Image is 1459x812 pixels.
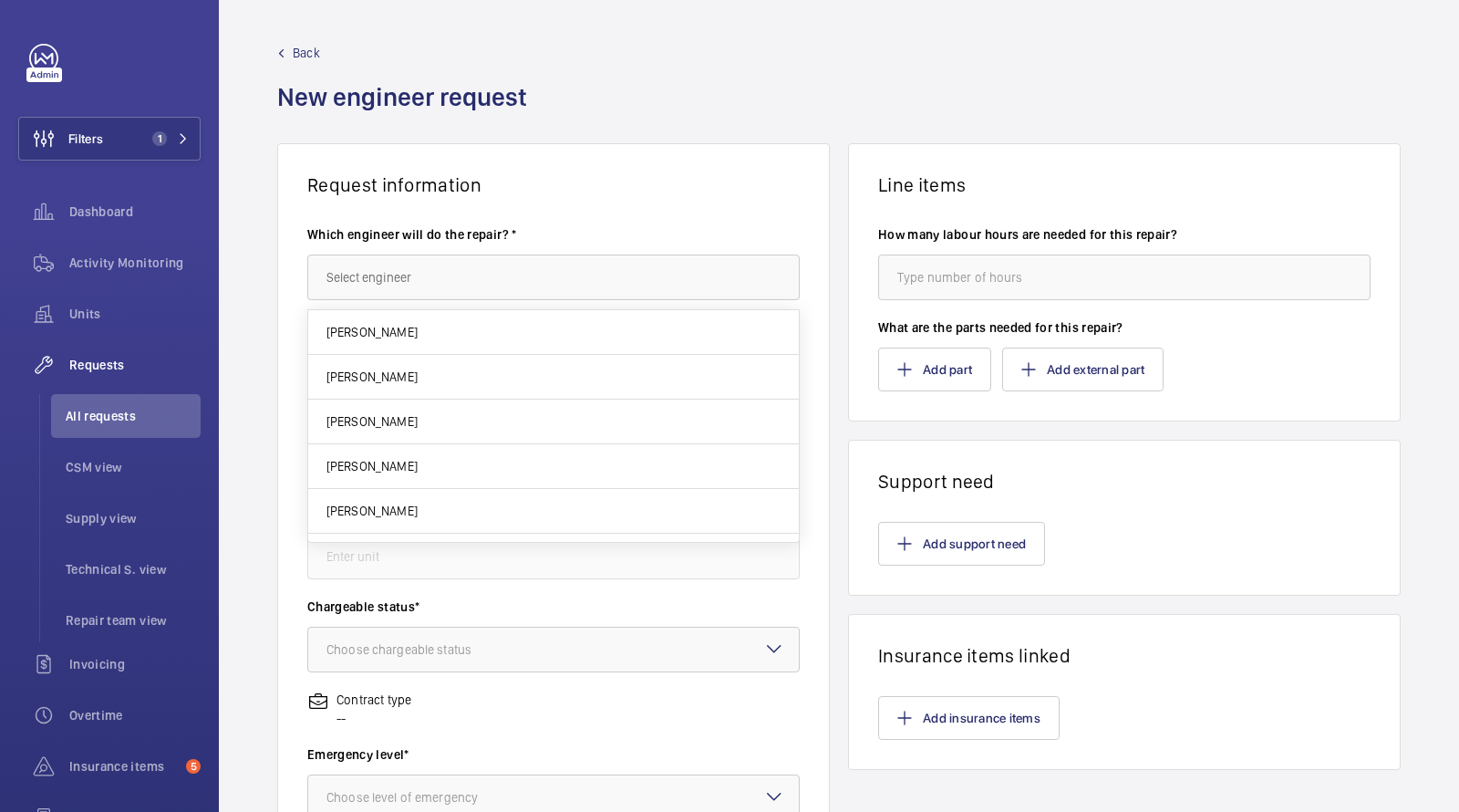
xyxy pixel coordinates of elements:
[878,470,1371,493] h1: Support need
[307,534,800,579] input: Enter unit
[336,709,411,727] p: --
[1002,348,1164,391] button: Add external part
[66,509,201,527] span: Supply view
[68,130,103,148] span: Filters
[307,745,800,764] label: Emergency level*
[878,348,991,391] button: Add part
[326,788,523,807] div: Choose level of emergency
[326,502,418,520] span: [PERSON_NAME]
[186,759,201,774] span: 5
[277,80,538,143] h1: New engineer request
[878,255,1371,300] input: Type number of hours
[307,598,800,616] label: Chargeable status*
[878,522,1045,566] button: Add support need
[878,644,1371,667] h1: Insurance items linked
[66,407,201,425] span: All requests
[307,173,800,196] h1: Request information
[69,356,201,374] span: Requests
[326,457,418,475] span: [PERSON_NAME]
[293,44,320,62] span: Back
[336,691,411,709] p: Contract type
[326,640,517,659] div: Choose chargeable status
[152,131,167,146] span: 1
[69,757,179,776] span: Insurance items
[326,412,418,431] span: [PERSON_NAME]
[66,560,201,578] span: Technical S. view
[326,368,418,386] span: [PERSON_NAME]
[307,255,800,300] input: Select engineer
[18,117,201,161] button: Filters1
[878,173,1371,196] h1: Line items
[326,323,418,341] span: [PERSON_NAME]
[69,305,201,323] span: Units
[66,611,201,630] span: Repair team view
[69,655,201,673] span: Invoicing
[878,225,1371,244] label: How many labour hours are needed for this repair?
[69,706,201,724] span: Overtime
[66,458,201,476] span: CSM view
[307,225,800,244] label: Which engineer will do the repair? *
[878,318,1371,337] label: What are the parts needed for this repair?
[69,203,201,221] span: Dashboard
[878,696,1060,740] button: Add insurance items
[69,254,201,272] span: Activity Monitoring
